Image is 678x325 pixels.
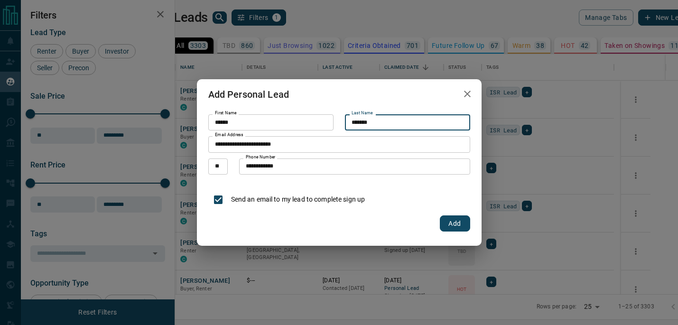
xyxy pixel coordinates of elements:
label: Email Address [215,132,243,138]
button: Add [440,215,470,232]
label: First Name [215,110,237,116]
label: Last Name [352,110,373,116]
label: Phone Number [246,154,276,160]
p: Send an email to my lead to complete sign up [231,195,365,204]
h2: Add Personal Lead [197,79,301,110]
